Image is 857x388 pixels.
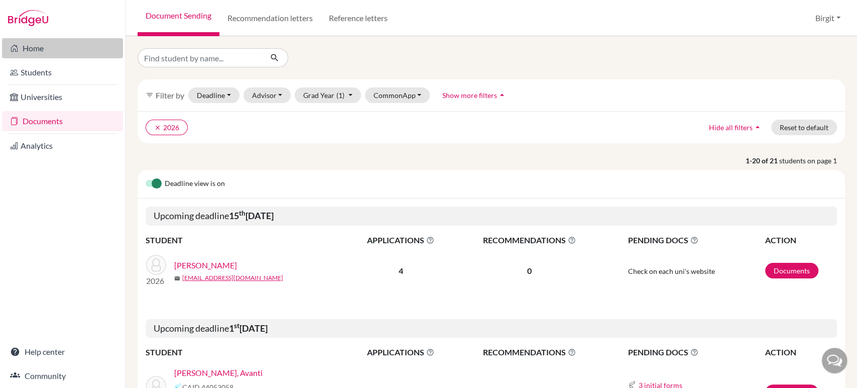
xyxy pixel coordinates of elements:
[138,48,262,67] input: Find student by name...
[455,346,603,358] span: RECOMMENDATIONS
[347,346,454,358] span: APPLICATIONS
[347,234,454,246] span: APPLICATIONS
[628,346,764,358] span: PENDING DOCS
[2,87,123,107] a: Universities
[455,234,603,246] span: RECOMMENDATIONS
[229,210,274,221] b: 15 [DATE]
[2,111,123,131] a: Documents
[753,122,763,132] i: arrow_drop_up
[434,87,516,103] button: Show more filtersarrow_drop_up
[336,91,344,100] span: (1)
[779,155,845,166] span: students on page 1
[709,123,753,132] span: Hide all filters
[174,259,237,271] a: [PERSON_NAME]
[146,255,166,275] img: Patel, Ishaan
[156,90,184,100] span: Filter by
[765,346,837,359] th: ACTION
[146,275,166,287] p: 2026
[700,120,771,135] button: Hide all filtersarrow_drop_up
[188,87,239,103] button: Deadline
[811,9,845,28] button: Birgit
[2,342,123,362] a: Help center
[146,91,154,99] i: filter_list
[771,120,837,135] button: Reset to default
[628,267,715,275] span: Check on each uni's website
[2,38,123,58] a: Home
[182,273,283,282] a: [EMAIL_ADDRESS][DOMAIN_NAME]
[146,319,837,338] h5: Upcoming deadline
[295,87,361,103] button: Grad Year(1)
[174,275,180,281] span: mail
[2,136,123,156] a: Analytics
[234,322,239,330] sup: st
[146,346,346,359] th: STUDENT
[146,207,837,226] h5: Upcoming deadline
[23,7,43,16] span: Help
[399,266,403,275] b: 4
[2,366,123,386] a: Community
[229,323,268,334] b: 1 [DATE]
[146,234,346,247] th: STUDENT
[239,209,246,217] sup: th
[628,234,764,246] span: PENDING DOCS
[8,10,48,26] img: Bridge-U
[174,367,263,379] a: [PERSON_NAME], Avanti
[2,62,123,82] a: Students
[243,87,291,103] button: Advisor
[146,120,188,135] button: clear2026
[442,91,497,100] span: Show more filters
[497,90,507,100] i: arrow_drop_up
[365,87,430,103] button: CommonApp
[165,178,225,190] span: Deadline view is on
[455,265,603,277] p: 0
[746,155,779,166] strong: 1-20 of 21
[765,263,818,278] a: Documents
[765,234,837,247] th: ACTION
[154,124,161,131] i: clear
